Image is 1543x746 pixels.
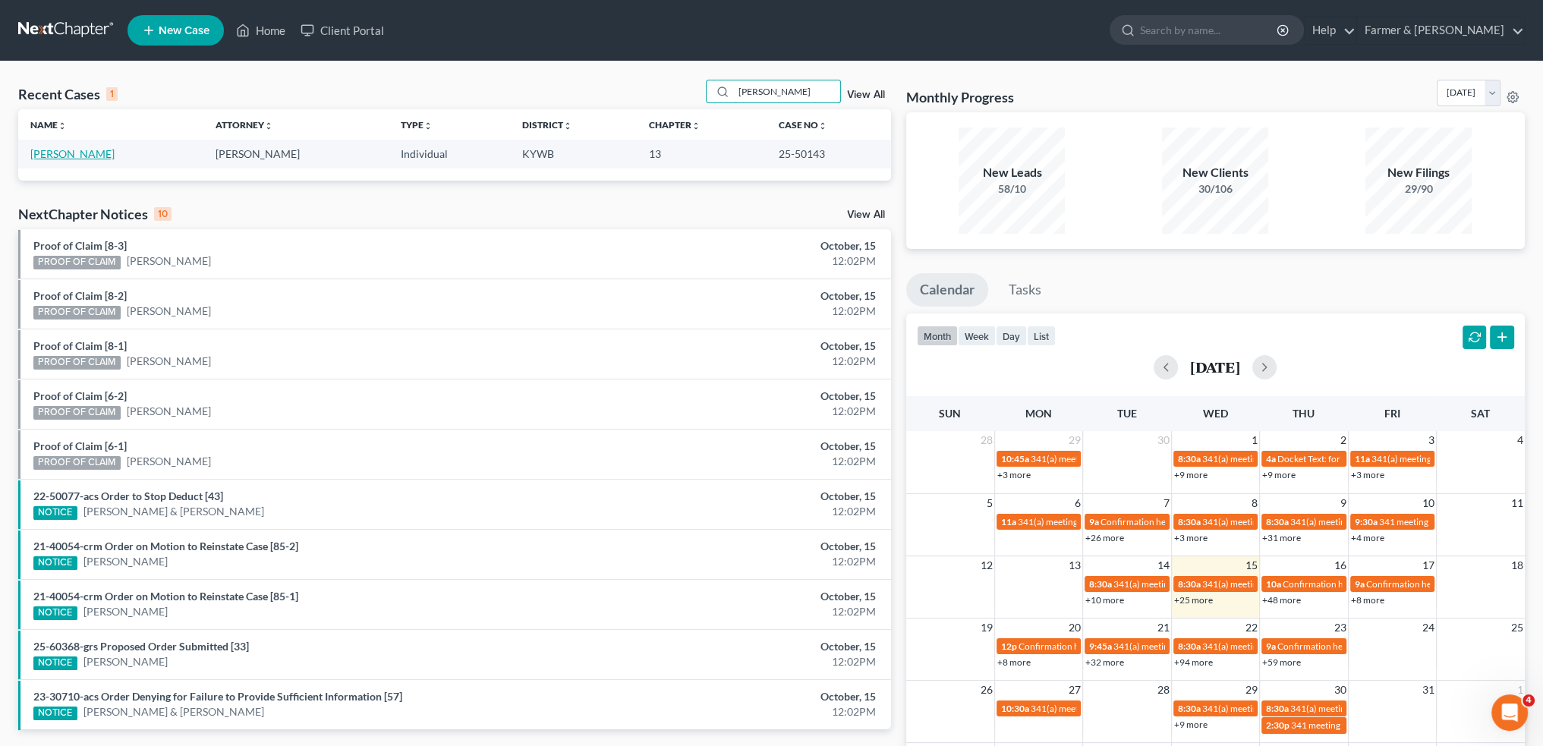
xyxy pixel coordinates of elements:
[1067,619,1082,637] span: 20
[106,87,118,101] div: 1
[563,121,572,131] i: unfold_more
[605,288,876,304] div: October, 15
[1339,431,1348,449] span: 2
[1202,453,1349,464] span: 341(a) meeting for [PERSON_NAME]
[1262,532,1301,543] a: +31 more
[605,639,876,654] div: October, 15
[605,654,876,669] div: 12:02PM
[401,119,433,131] a: Typeunfold_more
[1266,516,1289,527] span: 8:30a
[1156,431,1171,449] span: 30
[958,326,996,346] button: week
[959,164,1065,181] div: New Leads
[1365,181,1472,197] div: 29/90
[1266,453,1276,464] span: 4a
[1162,164,1268,181] div: New Clients
[1351,594,1384,606] a: +8 more
[997,469,1031,480] a: +3 more
[228,17,293,44] a: Home
[605,439,876,454] div: October, 15
[58,121,67,131] i: unfold_more
[1089,578,1112,590] span: 8:30a
[1031,453,1177,464] span: 341(a) meeting for [PERSON_NAME]
[1113,578,1260,590] span: 341(a) meeting for [PERSON_NAME]
[83,704,264,719] a: [PERSON_NAME] & [PERSON_NAME]
[510,140,637,168] td: KYWB
[906,88,1014,106] h3: Monthly Progress
[818,121,827,131] i: unfold_more
[1516,431,1525,449] span: 4
[1355,453,1370,464] span: 11a
[33,356,121,370] div: PROOF OF CLAIM
[1244,619,1259,637] span: 22
[605,253,876,269] div: 12:02PM
[1202,641,1349,652] span: 341(a) meeting for [PERSON_NAME]
[1471,407,1490,420] span: Sat
[1067,681,1082,699] span: 27
[1277,453,1413,464] span: Docket Text: for [PERSON_NAME]
[649,119,701,131] a: Chapterunfold_more
[1421,619,1436,637] span: 24
[83,654,168,669] a: [PERSON_NAME]
[1156,681,1171,699] span: 28
[33,556,77,570] div: NOTICE
[605,304,876,319] div: 12:02PM
[847,209,885,220] a: View All
[1266,703,1289,714] span: 8:30a
[1366,578,1538,590] span: Confirmation hearing for [PERSON_NAME]
[1156,619,1171,637] span: 21
[1333,556,1348,574] span: 16
[1333,681,1348,699] span: 30
[1510,619,1525,637] span: 25
[522,119,572,131] a: Districtunfold_more
[1202,516,1349,527] span: 341(a) meeting for [PERSON_NAME]
[1244,556,1259,574] span: 15
[1001,641,1017,652] span: 12p
[1113,641,1260,652] span: 341(a) meeting for [PERSON_NAME]
[1293,407,1315,420] span: Thu
[605,338,876,354] div: October, 15
[1262,656,1301,668] a: +59 more
[1178,641,1201,652] span: 8:30a
[979,619,994,637] span: 19
[605,504,876,519] div: 12:02PM
[1379,516,1515,527] span: 341 meeting for [PERSON_NAME]
[33,456,121,470] div: PROOF OF CLAIM
[33,439,127,452] a: Proof of Claim [6-1]
[1333,619,1348,637] span: 23
[767,140,891,168] td: 25-50143
[1250,431,1259,449] span: 1
[1266,719,1290,731] span: 2:30p
[605,689,876,704] div: October, 15
[33,256,121,269] div: PROOF OF CLAIM
[1156,556,1171,574] span: 14
[83,554,168,569] a: [PERSON_NAME]
[1283,578,1535,590] span: Confirmation hearing for [PERSON_NAME] & [PERSON_NAME]
[33,690,402,703] a: 23-30710-acs Order Denying for Failure to Provide Sufficient Information [57]
[1073,494,1082,512] span: 6
[605,404,876,419] div: 12:02PM
[264,121,273,131] i: unfold_more
[605,389,876,404] div: October, 15
[1089,641,1112,652] span: 9:45a
[1162,181,1268,197] div: 30/106
[389,140,510,168] td: Individual
[1365,164,1472,181] div: New Filings
[1162,494,1171,512] span: 7
[1101,516,1353,527] span: Confirmation hearing for [PERSON_NAME] & [PERSON_NAME]
[979,681,994,699] span: 26
[33,389,127,402] a: Proof of Claim [6-2]
[1421,681,1436,699] span: 31
[906,273,988,307] a: Calendar
[997,656,1031,668] a: +8 more
[33,540,298,552] a: 21-40054-crm Order on Motion to Reinstate Case [85-2]
[1291,719,1427,731] span: 341 meeting for [PERSON_NAME]
[1355,578,1365,590] span: 9a
[33,289,127,302] a: Proof of Claim [8-2]
[1174,719,1208,730] a: +9 more
[1202,703,1349,714] span: 341(a) meeting for [PERSON_NAME]
[33,506,77,520] div: NOTICE
[293,17,392,44] a: Client Portal
[1421,494,1436,512] span: 10
[1351,469,1384,480] a: +3 more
